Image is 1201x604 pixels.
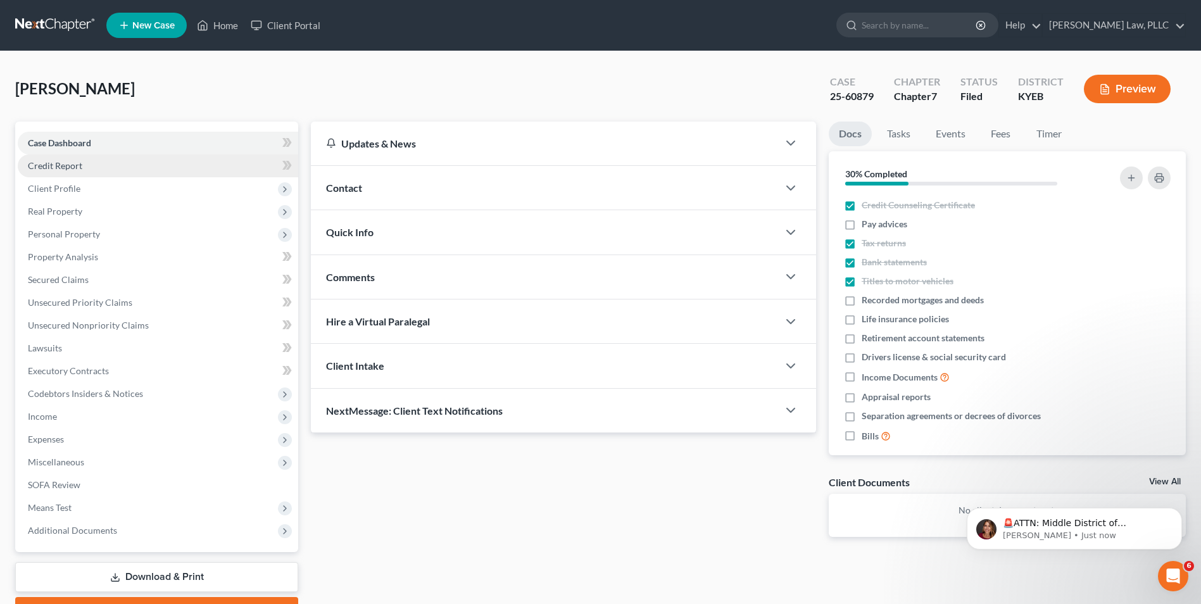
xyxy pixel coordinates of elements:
div: Chapter [894,75,940,89]
span: Income Documents [862,371,938,384]
span: Unsecured Priority Claims [28,297,132,308]
span: Comments [326,271,375,283]
span: Additional Documents [28,525,117,536]
iframe: Intercom live chat [1158,561,1188,591]
span: Appraisal reports [862,391,931,403]
span: Expenses [28,434,64,444]
a: Fees [981,122,1021,146]
span: Life insurance policies [862,313,949,325]
span: Case Dashboard [28,137,91,148]
span: Credit Report [28,160,82,171]
a: Executory Contracts [18,360,298,382]
a: Tasks [877,122,921,146]
span: Credit Counseling Certificate [862,199,975,211]
span: Bank statements [862,256,927,268]
a: Secured Claims [18,268,298,291]
span: Client Intake [326,360,384,372]
div: Status [960,75,998,89]
span: Contact [326,182,362,194]
span: Drivers license & social security card [862,351,1006,363]
span: Property Analysis [28,251,98,262]
div: Chapter [894,89,940,104]
span: Hire a Virtual Paralegal [326,315,430,327]
a: SOFA Review [18,474,298,496]
div: KYEB [1018,89,1064,104]
strong: 30% Completed [845,168,907,179]
p: No client documents yet. [839,504,1176,517]
span: Secured Claims [28,274,89,285]
span: Tax returns [862,237,906,249]
a: Events [926,122,976,146]
span: Recorded mortgages and deeds [862,294,984,306]
span: Separation agreements or decrees of divorces [862,410,1041,422]
span: Pay advices [862,218,907,230]
span: Titles to motor vehicles [862,275,953,287]
span: 7 [931,90,937,102]
span: New Case [132,21,175,30]
a: Timer [1026,122,1072,146]
span: Means Test [28,502,72,513]
a: [PERSON_NAME] Law, PLLC [1043,14,1185,37]
a: Credit Report [18,154,298,177]
span: Lawsuits [28,343,62,353]
span: 6 [1184,561,1194,571]
div: Updates & News [326,137,763,150]
span: [PERSON_NAME] [15,79,135,98]
span: Personal Property [28,229,100,239]
a: View All [1149,477,1181,486]
div: 25-60879 [830,89,874,104]
span: Quick Info [326,226,374,238]
span: Bills [862,430,879,443]
div: Client Documents [829,475,910,489]
a: Unsecured Priority Claims [18,291,298,314]
a: Home [191,14,244,37]
div: Filed [960,89,998,104]
a: Case Dashboard [18,132,298,154]
iframe: Intercom notifications message [948,481,1201,570]
a: Unsecured Nonpriority Claims [18,314,298,337]
a: Client Portal [244,14,327,37]
span: Income [28,411,57,422]
a: Lawsuits [18,337,298,360]
button: Preview [1084,75,1171,103]
span: Retirement account statements [862,332,984,344]
input: Search by name... [862,13,978,37]
span: Real Property [28,206,82,217]
a: Help [999,14,1041,37]
span: NextMessage: Client Text Notifications [326,405,503,417]
span: SOFA Review [28,479,80,490]
span: Executory Contracts [28,365,109,376]
span: Codebtors Insiders & Notices [28,388,143,399]
span: Unsecured Nonpriority Claims [28,320,149,330]
span: Client Profile [28,183,80,194]
div: District [1018,75,1064,89]
span: Miscellaneous [28,456,84,467]
a: Property Analysis [18,246,298,268]
a: Download & Print [15,562,298,592]
div: Case [830,75,874,89]
a: Docs [829,122,872,146]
